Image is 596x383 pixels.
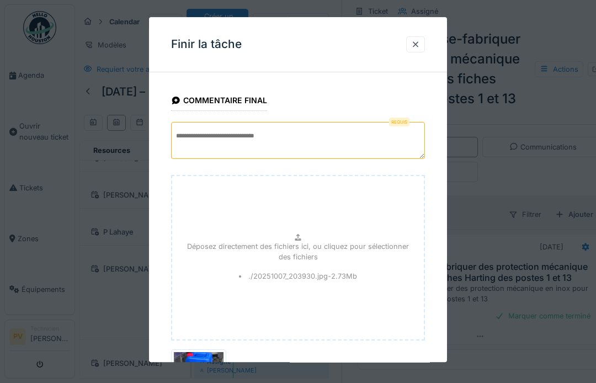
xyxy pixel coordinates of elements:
p: Déposez directement des fichiers ici, ou cliquez pour sélectionner des fichiers [181,241,415,262]
div: Requis [389,118,409,126]
h3: Finir la tâche [171,38,242,51]
li: ./20251007_203930.jpg - 2.73 Mb [239,272,358,282]
div: Commentaire final [171,92,267,111]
